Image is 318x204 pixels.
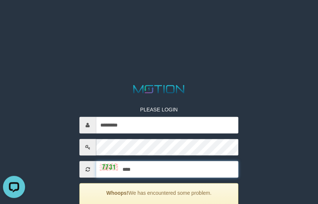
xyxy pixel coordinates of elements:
p: PLEASE LOGIN [79,106,238,113]
img: captcha [100,163,118,171]
img: MOTION_logo.png [131,84,187,95]
strong: Whoops! [106,190,128,196]
button: Open LiveChat chat widget [3,3,25,25]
